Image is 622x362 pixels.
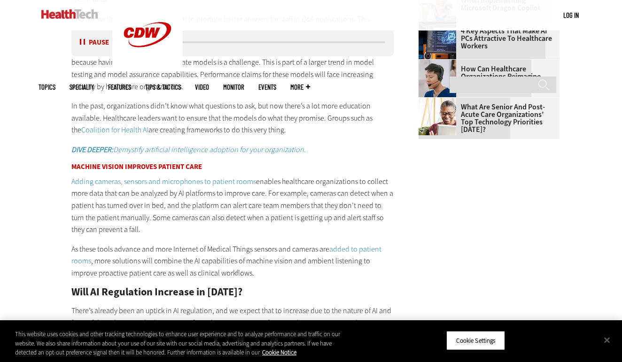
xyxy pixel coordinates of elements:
[71,305,394,353] p: There’s already been an uptick in AI regulation, and we expect that to increase due to the nature...
[563,10,579,20] div: User menu
[258,84,276,91] a: Events
[71,287,394,297] h2: Will AI Regulation Increase in [DATE]?
[419,60,456,97] img: Healthcare contact center
[446,331,505,350] button: Cookie Settings
[81,125,148,135] a: Coalition for Health AI
[71,145,113,154] strong: DIVE DEEPER:
[41,9,98,19] img: Home
[39,84,55,91] span: Topics
[419,103,554,133] a: What Are Senior and Post-Acute Care Organizations’ Top Technology Priorities [DATE]?
[71,162,202,171] strong: Machine Vision Improves Patient Care
[419,98,456,135] img: Older person using tablet
[71,243,394,279] p: As these tools advance and more Internet of Medical Things sensors and cameras are , more solutio...
[71,177,256,186] a: Adding cameras, sensors and microphones to patient rooms
[71,176,394,236] p: enables healthcare organizations to collect more data that can be analyzed by AI platforms to imp...
[15,330,342,357] div: This website uses cookies and other tracking technologies to enhance user experience and to analy...
[563,11,579,19] a: Log in
[145,84,181,91] a: Tips & Tactics
[262,348,296,356] a: More information about your privacy
[108,84,131,91] a: Features
[71,100,394,136] p: In the past, organizations didn’t know what questions to ask, but now there’s a lot more educatio...
[195,84,209,91] a: Video
[71,145,306,154] a: DIVE DEEPER:Demystify artificial intelligence adoption for your organization.
[71,145,306,154] em: Demystify artificial intelligence adoption for your organization.
[70,84,94,91] span: Specialty
[597,330,617,350] button: Close
[419,98,461,105] a: Older person using tablet
[112,62,183,72] a: CDW
[290,84,310,91] span: More
[223,84,244,91] a: MonITor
